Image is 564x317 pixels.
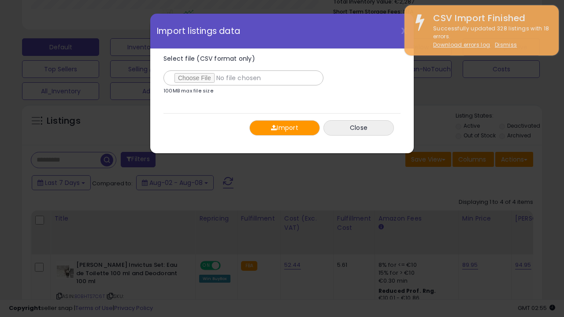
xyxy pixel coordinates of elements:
div: Successfully updated 328 listings with 18 errors. [427,25,552,49]
span: X [401,25,407,37]
span: Select file (CSV format only) [163,54,255,63]
button: Import [249,120,320,136]
a: Download errors log [433,41,490,48]
span: Import listings data [157,27,240,35]
p: 100MB max file size [163,88,213,93]
button: Close [323,120,394,136]
div: CSV Import Finished [427,12,552,25]
u: Dismiss [495,41,517,48]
